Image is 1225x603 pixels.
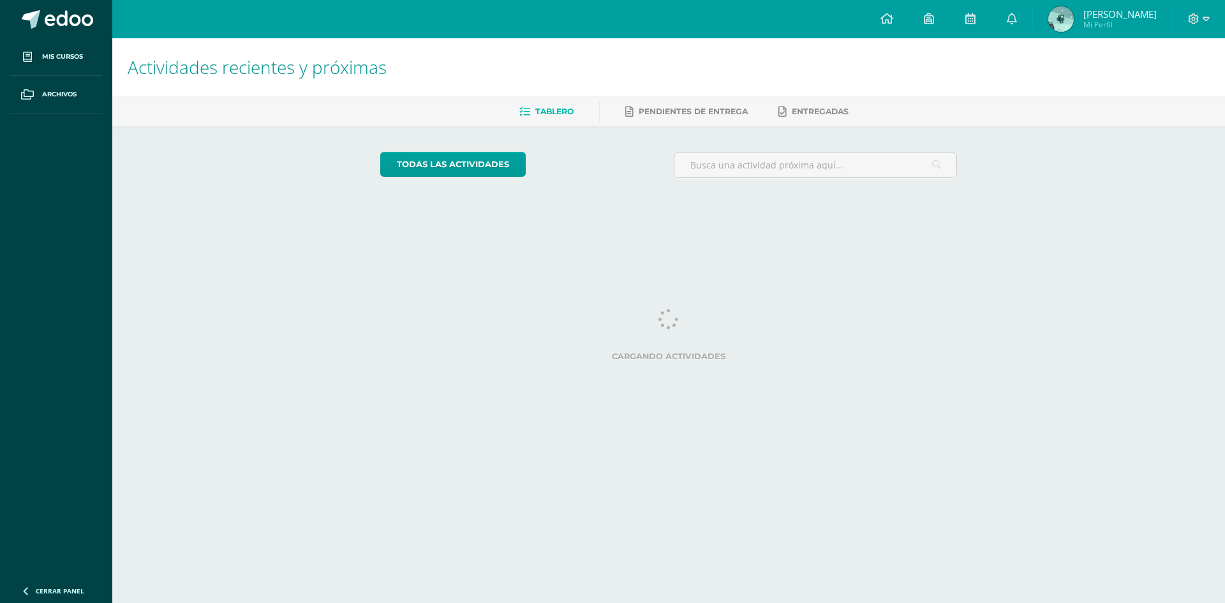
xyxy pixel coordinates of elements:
[42,89,77,100] span: Archivos
[1048,6,1074,32] img: 0d125e61179144410fb0d7f3f0b592f6.png
[519,101,574,122] a: Tablero
[380,152,526,177] a: todas las Actividades
[674,153,957,177] input: Busca una actividad próxima aquí...
[128,55,387,79] span: Actividades recientes y próximas
[42,52,83,62] span: Mis cursos
[535,107,574,116] span: Tablero
[36,586,84,595] span: Cerrar panel
[10,38,102,76] a: Mis cursos
[1083,19,1157,30] span: Mi Perfil
[10,76,102,114] a: Archivos
[625,101,748,122] a: Pendientes de entrega
[1083,8,1157,20] span: [PERSON_NAME]
[778,101,849,122] a: Entregadas
[792,107,849,116] span: Entregadas
[639,107,748,116] span: Pendientes de entrega
[380,352,958,361] label: Cargando actividades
